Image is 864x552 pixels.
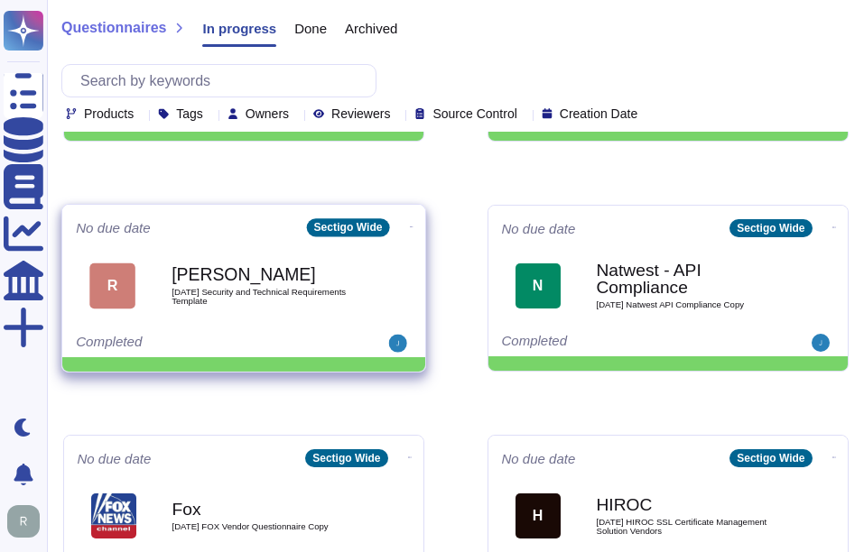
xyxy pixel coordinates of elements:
[172,522,353,531] span: [DATE] FOX Vendor Questionnaire Copy
[91,493,136,538] img: Logo
[597,262,777,296] b: Natwest - API Compliance
[597,496,777,513] b: HIROC
[76,221,151,235] span: No due date
[246,107,289,120] span: Owners
[176,107,203,120] span: Tags
[729,449,812,467] div: Sectigo Wide
[305,449,387,467] div: Sectigo Wide
[516,493,561,538] div: H
[172,288,354,305] span: [DATE] Security and Technical Requirements Template
[78,452,152,465] span: No due date
[294,22,327,35] span: Done
[202,22,276,35] span: In progress
[172,266,354,283] b: [PERSON_NAME]
[172,501,353,518] b: Fox
[331,107,390,120] span: Reviewers
[812,334,830,352] img: user
[597,300,777,309] span: [DATE] Natwest API Compliance Copy
[76,335,300,353] div: Completed
[502,222,576,235] span: No due date
[71,65,376,97] input: Search by keywords
[306,218,389,236] div: Sectigo Wide
[345,22,397,35] span: Archived
[502,452,576,465] span: No due date
[432,107,516,120] span: Source Control
[4,501,52,541] button: user
[7,505,40,538] img: user
[560,107,637,120] span: Creation Date
[516,263,561,308] div: N
[502,334,723,352] div: Completed
[84,107,134,120] span: Products
[89,262,135,308] div: R
[61,21,166,35] span: Questionnaires
[729,219,812,237] div: Sectigo Wide
[388,335,406,353] img: user
[597,518,777,535] span: [DATE] HIROC SSL Certificate Management Solution Vendors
